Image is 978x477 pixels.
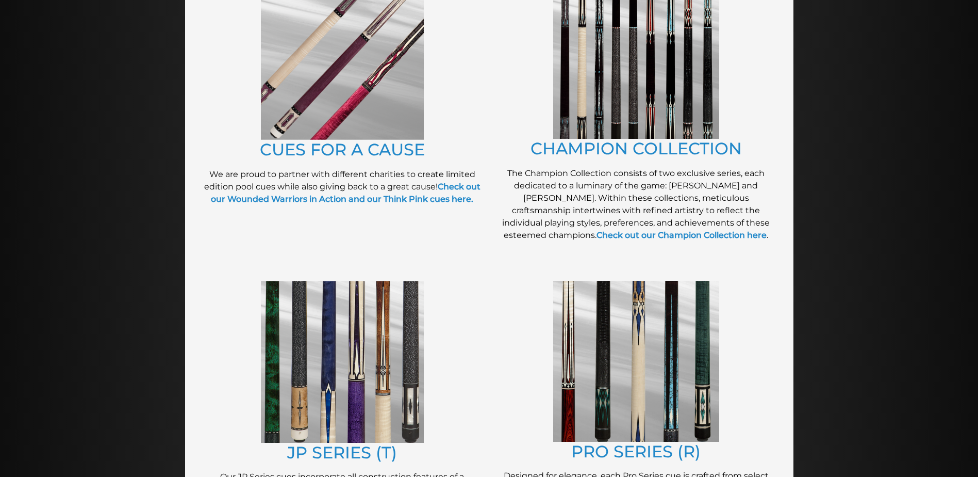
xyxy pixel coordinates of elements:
[494,167,778,242] p: The Champion Collection consists of two exclusive series, each dedicated to a luminary of the gam...
[260,139,425,160] a: CUES FOR A CAUSE
[287,442,397,463] a: JP SERIES (T)
[596,230,767,240] a: Check out our Champion Collection here
[201,168,484,205] p: We are proud to partner with different charities to create limited edition pool cues while also g...
[571,441,701,462] a: PRO SERIES (R)
[211,182,480,204] a: Check out our Wounded Warriors in Action and our Think Pink cues here.
[531,138,742,158] a: CHAMPION COLLECTION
